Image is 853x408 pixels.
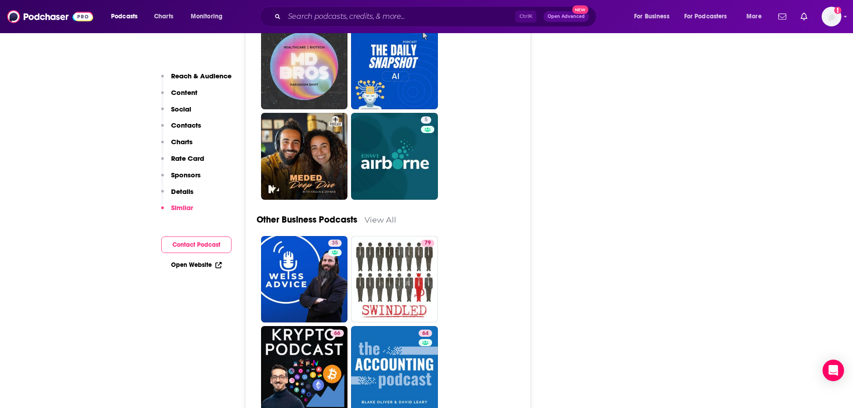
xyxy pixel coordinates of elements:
[111,10,137,23] span: Podcasts
[544,11,589,22] button: Open AdvancedNew
[334,329,340,338] span: 66
[161,203,193,220] button: Similar
[572,5,588,14] span: New
[191,10,223,23] span: Monitoring
[171,88,197,97] p: Content
[775,9,790,24] a: Show notifications dropdown
[257,214,357,225] a: Other Business Podcasts
[421,240,434,247] a: 79
[822,7,841,26] button: Show profile menu
[351,113,438,200] a: 5
[161,187,193,204] button: Details
[171,203,193,212] p: Similar
[171,261,222,269] a: Open Website
[822,7,841,26] span: Logged in as hconnor
[171,105,191,113] p: Social
[268,6,605,27] div: Search podcasts, credits, & more...
[740,9,773,24] button: open menu
[424,116,428,125] span: 5
[148,9,179,24] a: Charts
[332,239,338,248] span: 35
[105,9,149,24] button: open menu
[628,9,681,24] button: open menu
[161,88,197,105] button: Content
[161,121,201,137] button: Contacts
[171,121,201,129] p: Contacts
[684,10,727,23] span: For Podcasters
[351,236,438,323] a: 79
[330,330,344,337] a: 66
[171,187,193,196] p: Details
[161,236,231,253] button: Contact Podcast
[823,360,844,381] div: Open Intercom Messenger
[422,329,429,338] span: 64
[634,10,669,23] span: For Business
[548,14,585,19] span: Open Advanced
[7,8,93,25] img: Podchaser - Follow, Share and Rate Podcasts
[328,240,342,247] a: 35
[746,10,762,23] span: More
[184,9,234,24] button: open menu
[161,154,204,171] button: Rate Card
[171,171,201,179] p: Sponsors
[834,7,841,14] svg: Add a profile image
[161,72,231,88] button: Reach & Audience
[419,330,432,337] a: 64
[171,72,231,80] p: Reach & Audience
[424,239,431,248] span: 79
[678,9,740,24] button: open menu
[171,154,204,163] p: Rate Card
[822,7,841,26] img: User Profile
[161,137,193,154] button: Charts
[515,11,536,22] span: Ctrl K
[261,236,348,323] a: 35
[284,9,515,24] input: Search podcasts, credits, & more...
[154,10,173,23] span: Charts
[364,215,396,224] a: View All
[171,137,193,146] p: Charts
[797,9,811,24] a: Show notifications dropdown
[421,116,431,124] a: 5
[161,171,201,187] button: Sponsors
[161,105,191,121] button: Social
